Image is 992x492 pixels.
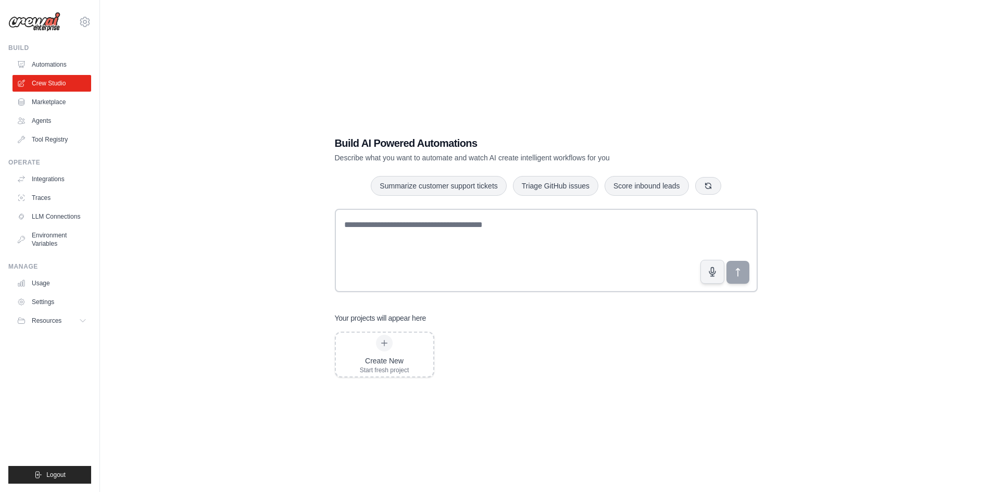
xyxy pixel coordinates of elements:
a: Settings [12,294,91,310]
button: Get new suggestions [695,177,721,195]
h1: Build AI Powered Automations [335,136,685,150]
div: Operate [8,158,91,167]
a: Traces [12,190,91,206]
div: Widget de chat [940,442,992,492]
a: LLM Connections [12,208,91,225]
a: Agents [12,112,91,129]
button: Click to speak your automation idea [700,260,724,284]
button: Summarize customer support tickets [371,176,506,196]
div: Manage [8,262,91,271]
span: Logout [46,471,66,479]
a: Usage [12,275,91,292]
span: Resources [32,317,61,325]
button: Resources [12,312,91,329]
a: Integrations [12,171,91,187]
button: Logout [8,466,91,484]
button: Triage GitHub issues [513,176,598,196]
button: Score inbound leads [605,176,689,196]
a: Crew Studio [12,75,91,92]
h3: Your projects will appear here [335,313,426,323]
iframe: Chat Widget [940,442,992,492]
div: Build [8,44,91,52]
a: Marketplace [12,94,91,110]
div: Create New [360,356,409,366]
a: Environment Variables [12,227,91,252]
img: Logo [8,12,60,32]
a: Tool Registry [12,131,91,148]
p: Describe what you want to automate and watch AI create intelligent workflows for you [335,153,685,163]
div: Start fresh project [360,366,409,374]
a: Automations [12,56,91,73]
